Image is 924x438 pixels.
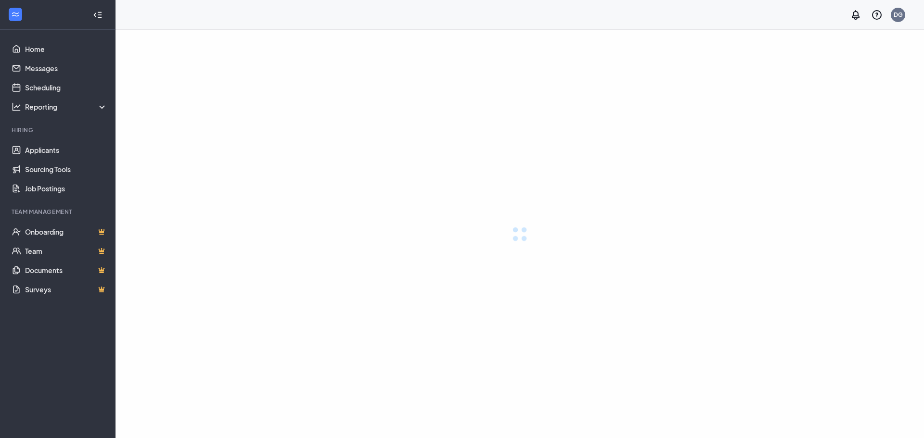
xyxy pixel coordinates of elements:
[25,102,108,112] div: Reporting
[25,39,107,59] a: Home
[12,126,105,134] div: Hiring
[25,140,107,160] a: Applicants
[25,160,107,179] a: Sourcing Tools
[850,9,861,21] svg: Notifications
[25,179,107,198] a: Job Postings
[25,241,107,261] a: TeamCrown
[25,222,107,241] a: OnboardingCrown
[93,10,103,20] svg: Collapse
[12,102,21,112] svg: Analysis
[894,11,903,19] div: DG
[871,9,883,21] svg: QuestionInfo
[25,280,107,299] a: SurveysCrown
[25,59,107,78] a: Messages
[25,78,107,97] a: Scheduling
[25,261,107,280] a: DocumentsCrown
[12,208,105,216] div: Team Management
[11,10,20,19] svg: WorkstreamLogo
